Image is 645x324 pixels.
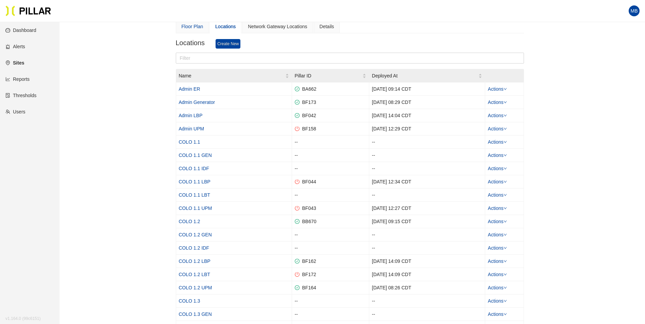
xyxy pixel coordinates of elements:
span: down [504,127,507,130]
a: Actions [488,152,507,158]
h3: Locations [176,39,216,47]
span: Deployed At [372,72,478,79]
a: environmentSites [5,60,24,66]
td: -- [292,241,369,255]
a: Actions [488,205,507,211]
a: Actions [488,298,507,304]
span: down [504,101,507,104]
td: -- [369,228,485,241]
td: [DATE] 12:27 CDT [369,202,485,215]
input: Filter [176,53,524,64]
a: COLO 1.1 IDF [179,166,209,171]
td: -- [292,149,369,162]
a: dashboardDashboard [5,28,36,33]
span: BF173 [300,100,316,105]
span: down [504,233,507,236]
a: teamUsers [5,109,26,114]
a: alertAlerts [5,44,25,49]
div: Locations [215,23,236,30]
span: check-circle [295,113,300,118]
a: Actions [488,219,507,224]
span: Pillar ID [295,72,362,79]
a: Actions [488,100,507,105]
a: COLO 1.1 LBT [179,192,210,198]
span: poweroff [295,206,300,211]
a: COLO 1.2 GEN [179,232,212,237]
a: Actions [488,285,507,290]
a: COLO 1.3 [179,298,200,304]
span: down [504,220,507,223]
span: down [504,140,507,144]
a: COLO 1.2 LBT [179,272,210,277]
a: Actions [488,192,507,198]
td: -- [292,162,369,175]
td: -- [369,136,485,149]
span: down [504,193,507,197]
a: Actions [488,126,507,131]
td: -- [369,294,485,308]
td: [DATE] 09:15 CDT [369,215,485,228]
span: BF042 [300,113,316,118]
span: down [504,180,507,183]
td: -- [292,294,369,308]
span: down [504,87,507,91]
span: BB670 [300,219,317,224]
span: down [504,206,507,210]
td: -- [292,188,369,202]
span: check-circle [295,285,300,290]
td: -- [369,308,485,321]
td: [DATE] 12:29 CDT [369,122,485,136]
a: Actions [488,258,507,264]
td: -- [369,162,485,175]
a: Admin ER [179,86,200,92]
span: check-circle [295,87,300,91]
span: down [504,273,507,276]
span: check-circle [295,259,300,264]
a: COLO 1.2 LBP [179,258,210,264]
span: poweroff [295,126,300,131]
span: BF162 [300,258,316,264]
td: [DATE] 08:29 CDT [369,96,485,109]
span: poweroff [295,179,300,184]
a: Create New [216,39,240,49]
td: -- [369,188,485,202]
a: COLO 1.2 IDF [179,245,209,251]
td: [DATE] 14:04 CDT [369,109,485,122]
span: BF043 [300,205,316,211]
a: COLO 1.1 GEN [179,152,212,158]
span: MB [631,5,638,16]
span: down [504,312,507,316]
span: down [504,286,507,289]
div: Network Gateway Locations [248,23,307,30]
img: Pillar Technologies [5,5,51,16]
td: [DATE] 12:34 CDT [369,175,485,188]
span: down [504,259,507,263]
span: down [504,299,507,303]
td: -- [292,136,369,149]
a: COLO 1.1 LBP [179,179,210,184]
td: -- [292,228,369,241]
a: COLO 1.3 GEN [179,311,212,317]
a: Actions [488,113,507,118]
a: COLO 1.1 [179,139,200,145]
span: BA662 [300,86,317,92]
span: Name [179,72,285,79]
a: Actions [488,232,507,237]
span: BF044 [300,179,316,184]
a: Actions [488,139,507,145]
span: BF158 [300,126,316,131]
a: Actions [488,311,507,317]
a: COLO 1.2 [179,219,200,224]
div: Floor Plan [182,23,203,30]
span: check-circle [295,219,300,224]
a: Admin Generator [179,100,215,105]
span: BF172 [300,272,316,277]
td: -- [292,308,369,321]
td: [DATE] 14:09 CDT [369,255,485,268]
span: check-circle [295,100,300,105]
span: down [504,154,507,157]
span: BF164 [300,285,316,290]
a: COLO 1.2 UPM [179,285,212,290]
td: [DATE] 14:09 CDT [369,268,485,281]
